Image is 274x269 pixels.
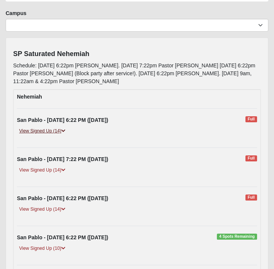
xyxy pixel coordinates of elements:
a: View Signed Up (10) [17,245,68,252]
strong: San Pablo - [DATE] 6:22 PM ([DATE]) [17,117,108,123]
p: Schedule: [DATE] 6:22pm [PERSON_NAME]. [DATE] 7:22pm Pastor [PERSON_NAME] [DATE] 6:22pm Pastor [P... [13,62,261,85]
span: 4 Spots Remaining [217,234,257,240]
span: Full [245,195,257,201]
span: Full [245,116,257,122]
a: View Signed Up (14) [17,127,68,135]
strong: Nehemiah [17,94,42,100]
h4: SP Saturated Nehemiah [13,50,261,58]
a: View Signed Up (14) [17,205,68,213]
strong: San Pablo - [DATE] 6:22 PM ([DATE]) [17,234,108,240]
strong: San Pablo - [DATE] 6:22 PM ([DATE]) [17,195,108,201]
a: View Signed Up (14) [17,166,68,174]
strong: San Pablo - [DATE] 7:22 PM ([DATE]) [17,156,108,162]
span: Full [245,155,257,161]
